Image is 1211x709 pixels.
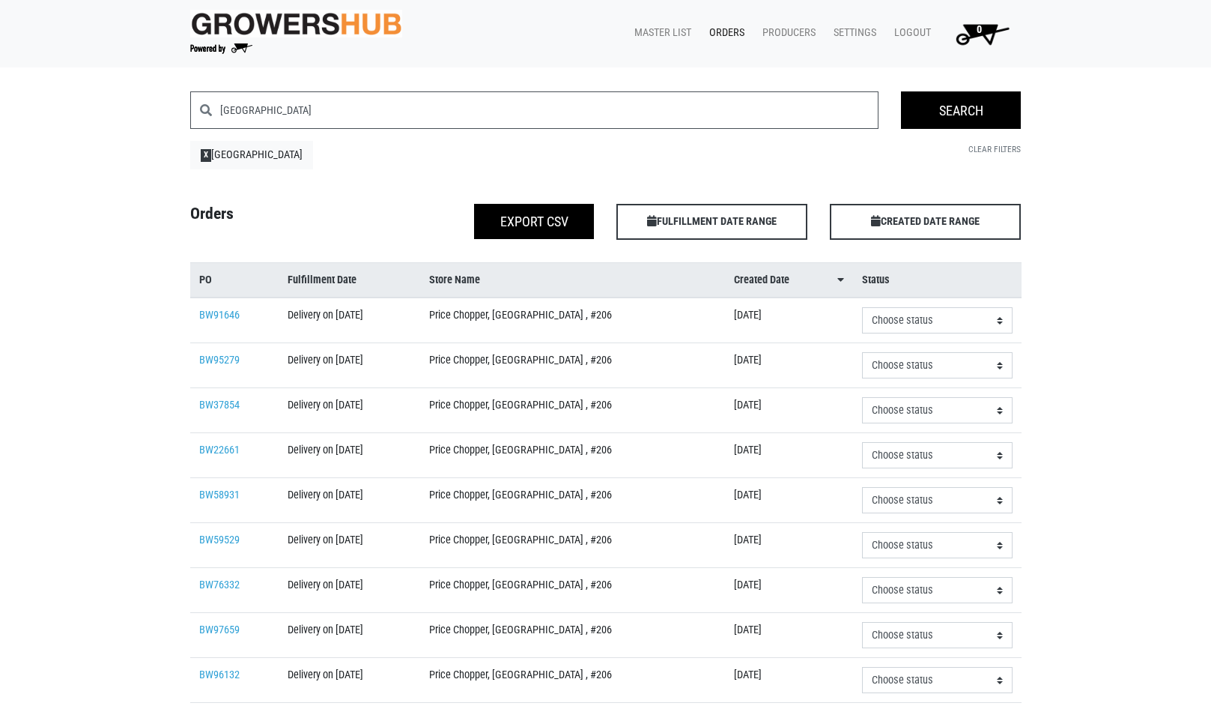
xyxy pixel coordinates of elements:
td: Delivery on [DATE] [279,388,421,433]
a: BW95279 [199,354,240,366]
a: Producers [750,19,822,47]
td: Price Chopper, [GEOGRAPHIC_DATA] , #206 [420,298,724,343]
span: PO [199,272,212,289]
a: Master List [622,19,697,47]
a: Orders [697,19,750,47]
a: Settings [822,19,882,47]
a: BW97659 [199,624,240,636]
span: Fulfillment Date [288,272,356,289]
a: BW96132 [199,669,240,681]
td: Delivery on [DATE] [279,433,421,478]
a: BW37854 [199,399,240,411]
td: Price Chopper, [GEOGRAPHIC_DATA] , #206 [420,568,724,613]
td: [DATE] [725,613,853,658]
td: Price Chopper, [GEOGRAPHIC_DATA] , #206 [420,658,724,703]
a: X[GEOGRAPHIC_DATA] [190,141,314,169]
h4: Orders [179,204,392,234]
span: CREATED DATE RANGE [830,204,1021,240]
td: [DATE] [725,298,853,343]
td: [DATE] [725,478,853,523]
a: Created Date [734,272,844,289]
td: Delivery on [DATE] [279,298,421,343]
td: Price Chopper, [GEOGRAPHIC_DATA] , #206 [420,613,724,658]
img: Powered by Big Wheelbarrow [190,43,252,54]
td: Delivery on [DATE] [279,343,421,388]
span: Created Date [734,272,789,289]
td: Price Chopper, [GEOGRAPHIC_DATA] , #206 [420,433,724,478]
td: Delivery on [DATE] [279,568,421,613]
td: [DATE] [725,388,853,433]
td: [DATE] [725,658,853,703]
td: Delivery on [DATE] [279,658,421,703]
td: Delivery on [DATE] [279,523,421,568]
td: Delivery on [DATE] [279,613,421,658]
span: Store Name [429,272,480,289]
input: Search by P.O., Order Date, Fulfillment Date, or Buyer [220,91,879,129]
span: Status [862,272,890,289]
a: Clear Filters [968,144,1021,154]
a: 0 [937,19,1022,49]
a: Logout [882,19,937,47]
button: Export CSV [474,204,594,239]
td: [DATE] [725,523,853,568]
img: original-fc7597fdc6adbb9d0e2ae620e786d1a2.jpg [190,10,403,37]
input: Search [901,91,1021,129]
a: PO [199,272,270,289]
a: BW59529 [199,534,240,546]
a: BW58931 [199,489,240,501]
td: [DATE] [725,568,853,613]
td: Price Chopper, [GEOGRAPHIC_DATA] , #206 [420,478,724,523]
td: Price Chopper, [GEOGRAPHIC_DATA] , #206 [420,343,724,388]
a: Fulfillment Date [288,272,412,289]
span: 0 [977,23,982,36]
a: BW91646 [199,309,240,322]
span: X [201,149,212,161]
td: [DATE] [725,343,853,388]
span: FULFILLMENT DATE RANGE [616,204,807,240]
td: [DATE] [725,433,853,478]
td: Price Chopper, [GEOGRAPHIC_DATA] , #206 [420,388,724,433]
a: BW22661 [199,444,240,456]
a: Store Name [429,272,715,289]
img: Cart [949,19,1016,49]
a: Status [862,272,1012,289]
td: Delivery on [DATE] [279,478,421,523]
td: Price Chopper, [GEOGRAPHIC_DATA] , #206 [420,523,724,568]
a: BW76332 [199,579,240,591]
